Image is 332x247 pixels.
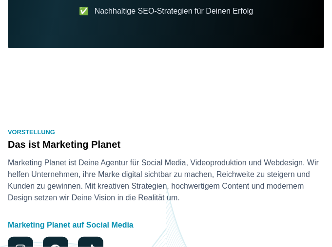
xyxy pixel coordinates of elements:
[8,221,134,229] strong: Marketing Planet auf Social Media
[8,128,55,136] small: Vorstellung
[95,5,254,17] p: Nachhaltige SEO-Strategien für Deinen Erfolg
[79,5,254,17] li: ✅
[8,138,324,151] h5: Das ist Marketing Planet
[8,157,324,204] p: Marketing Planet ist Deine Agentur für Social Media, Videoproduktion und Webdesign. Wir helfen Un...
